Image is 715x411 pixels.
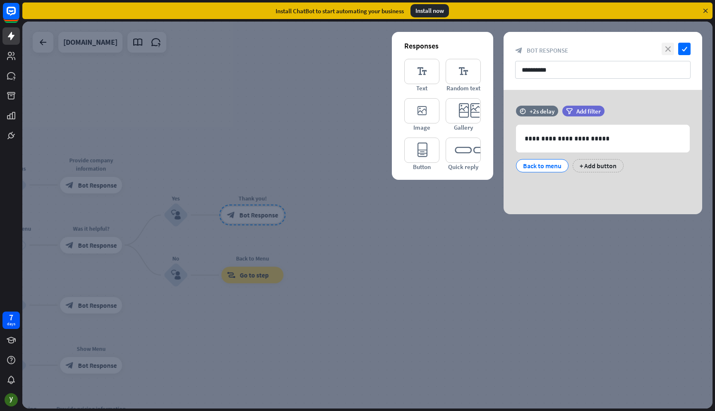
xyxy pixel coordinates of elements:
i: check [678,43,691,55]
div: days [7,321,15,327]
div: + Add button [573,159,624,172]
div: Install ChatBot to start automating your business [276,7,404,15]
span: Add filter [576,107,601,115]
i: filter [566,108,573,114]
i: block_bot_response [515,47,523,54]
i: close [662,43,674,55]
div: Back to menu [523,160,561,172]
div: Install now [410,4,449,17]
div: 7 [9,314,13,321]
i: time [520,108,526,114]
button: Open LiveChat chat widget [7,3,31,28]
a: 7 days [2,312,20,329]
div: +2s delay [530,107,554,115]
span: Bot Response [527,46,568,54]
